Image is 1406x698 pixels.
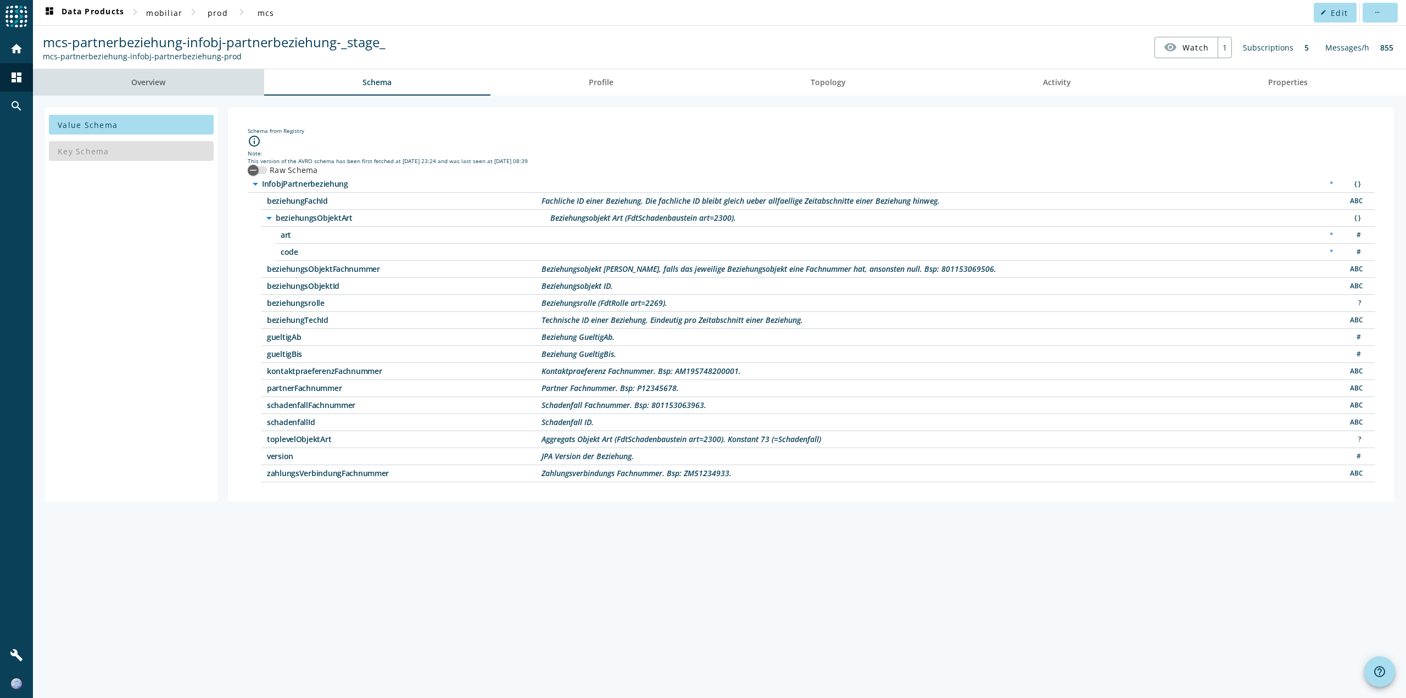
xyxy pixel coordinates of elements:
[267,384,542,392] span: /partnerFachnummer
[281,248,555,256] span: /beziehungsObjektArt/code
[200,3,235,23] button: prod
[49,115,214,135] button: Value Schema
[1344,264,1366,275] div: String
[267,282,542,290] span: /beziehungsObjektId
[58,120,118,130] span: Value Schema
[10,42,23,55] mat-icon: home
[542,453,634,460] div: Description
[542,350,616,358] div: Description
[1299,37,1314,58] div: 5
[542,435,821,443] div: Description
[248,157,1375,165] div: This version of the AVRO schema has been first fetched at [DATE] 23:24 and was last seen at [DATE...
[1344,451,1366,462] div: Number
[542,384,679,392] div: Description
[1324,230,1339,241] div: Required
[542,299,667,307] div: Description
[267,435,542,443] span: /toplevelObjektArt
[1344,178,1366,190] div: Object
[208,8,228,18] span: prod
[542,418,594,426] div: Description
[550,214,736,222] div: Description
[267,265,542,273] span: /beziehungsObjektFachnummer
[1344,213,1366,224] div: Object
[281,231,555,239] span: /beziehungsObjektArt/art
[1218,37,1231,58] div: 1
[267,333,542,341] span: /gueltigAb
[267,453,542,460] span: /version
[43,6,124,19] span: Data Products
[267,316,542,324] span: /beziehungTechId
[1344,417,1366,428] div: String
[129,5,142,19] mat-icon: chevron_right
[1344,298,1366,309] div: Unknown
[43,51,386,62] div: Kafka Topic: mcs-partnerbeziehung-infobj-partnerbeziehung-prod
[43,33,386,51] span: mcs-partnerbeziehung-infobj-partnerbeziehung-_stage_
[1344,196,1366,207] div: String
[589,79,613,86] span: Profile
[10,649,23,662] mat-icon: build
[248,149,1375,157] div: Note:
[10,99,23,113] mat-icon: search
[267,350,542,358] span: /gueltigBis
[1331,8,1348,18] span: Edit
[1373,665,1386,678] mat-icon: help_outline
[267,197,542,205] span: /beziehungFachId
[542,401,706,409] div: Description
[1344,281,1366,292] div: String
[1320,37,1375,58] div: Messages/h
[542,197,940,205] div: Description
[542,367,741,375] div: Description
[1375,37,1399,58] div: 855
[1320,9,1326,15] mat-icon: edit
[267,418,542,426] span: /schadenfallId
[267,367,542,375] span: /kontaktpraeferenzFachnummer
[1155,37,1218,57] button: Watch
[249,177,262,191] i: arrow_drop_down
[1043,79,1071,86] span: Activity
[542,265,996,273] div: Description
[1237,37,1299,58] div: Subscriptions
[5,5,27,27] img: spoud-logo.svg
[1182,38,1209,57] span: Watch
[1344,468,1366,479] div: String
[1344,434,1366,445] div: Unknown
[11,678,22,689] img: 1fa00b905ead1caa9365ff852b39d0d1
[146,8,182,18] span: mobiliar
[263,211,276,225] i: arrow_drop_down
[1324,247,1339,258] div: Required
[1344,315,1366,326] div: String
[362,79,392,86] span: Schema
[1268,79,1308,86] span: Properties
[276,214,550,222] span: /beziehungsObjektArt
[267,470,542,477] span: /zahlungsVerbindungFachnummer
[542,316,803,324] div: Description
[1314,3,1357,23] button: Edit
[235,5,248,19] mat-icon: chevron_right
[267,401,542,409] span: /schadenfallFachnummer
[38,3,129,23] button: Data Products
[542,282,613,290] div: Description
[131,79,165,86] span: Overview
[1324,178,1339,190] div: Required
[1344,400,1366,411] div: String
[10,71,23,84] mat-icon: dashboard
[267,299,542,307] span: /beziehungsrolle
[1164,41,1177,54] mat-icon: visibility
[1344,247,1366,258] div: Number
[1344,349,1366,360] div: Number
[187,5,200,19] mat-icon: chevron_right
[262,180,537,188] span: /
[542,333,615,341] div: Description
[1344,230,1366,241] div: Number
[248,135,261,148] i: info_outline
[142,3,187,23] button: mobiliar
[248,127,1375,135] div: Schema from Registry
[267,165,318,176] label: Raw Schema
[542,470,732,477] div: Description
[811,79,846,86] span: Topology
[1374,9,1380,15] mat-icon: more_horiz
[1344,366,1366,377] div: String
[258,8,275,18] span: mcs
[248,3,283,23] button: mcs
[1344,332,1366,343] div: Number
